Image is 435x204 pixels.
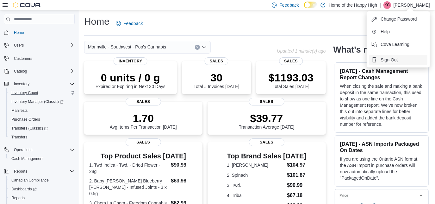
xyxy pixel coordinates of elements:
p: If you are using the Ontario ASN format, the ASN Import in purchase orders will now automatically... [340,156,423,181]
span: Transfers (Classic) [9,124,75,132]
p: [PERSON_NAME] [394,1,430,9]
p: Home of the Happy High [329,1,377,9]
div: Kyla Canning [383,1,391,9]
h3: [DATE] - ASN Imports Packaged On Dates [340,141,423,153]
a: Customers [11,55,35,62]
button: Clear input [195,45,200,50]
span: Transfers (Classic) [11,126,48,131]
span: Home [11,29,75,36]
span: KC [385,1,390,9]
button: Help [369,27,427,37]
span: Users [11,41,75,49]
h3: Top Brand Sales [DATE] [227,152,306,160]
span: Purchase Orders [11,117,40,122]
div: Avg Items Per Transaction [DATE] [110,112,177,130]
button: Reports [6,194,77,202]
h3: Top Product Sales [DATE] [89,152,197,160]
h3: [DATE] - Cash Management Report Changes [340,68,423,80]
span: Inventory [114,57,147,65]
p: Updated 1 minute(s) ago [277,48,326,54]
span: Reports [14,169,27,174]
span: Sales [249,98,284,105]
span: Sign Out [381,57,398,63]
span: Customers [14,56,32,61]
p: | [380,1,381,9]
a: Cash Management [9,155,46,163]
a: Transfers (Classic) [9,124,50,132]
span: Customers [11,54,75,62]
button: Change Password [369,14,427,24]
a: Inventory Manager (Classic) [6,97,77,106]
a: Dashboards [9,185,39,193]
a: Dashboards [6,185,77,194]
a: Feedback [113,17,145,30]
dt: 2. Baby [PERSON_NAME] Blueberry [PERSON_NAME] - Infused Joints - 3 x 0.5g [89,178,168,197]
dd: $104.97 [287,161,306,169]
button: Users [1,41,77,50]
button: Operations [11,146,35,154]
span: Change Password [381,16,417,22]
dd: $67.18 [287,192,306,199]
a: Canadian Compliance [9,176,51,184]
span: Inventory Manager (Classic) [9,98,75,105]
h2: What's new [333,45,380,55]
span: Morinville - Southwest - Pop's Cannabis [88,43,166,51]
button: Inventory Count [6,88,77,97]
span: Catalog [11,67,75,75]
span: Feedback [123,20,143,27]
span: Cash Management [11,156,43,161]
button: Sign Out [369,55,427,65]
div: Total Sales [DATE] [269,71,314,89]
p: 0 units / 0 g [96,71,165,84]
a: Purchase Orders [9,116,43,123]
p: 30 [194,71,239,84]
button: Open list of options [202,45,207,50]
a: Inventory Count [9,89,41,97]
span: Cova Learning [381,41,409,48]
span: Users [14,43,24,48]
span: Operations [14,147,33,152]
span: Transfers [11,135,27,140]
button: Reports [1,167,77,176]
button: Cash Management [6,154,77,163]
button: Canadian Compliance [6,176,77,185]
dd: $90.99 [287,182,306,189]
span: Manifests [11,108,28,113]
span: Inventory [11,80,75,88]
button: Users [11,41,26,49]
span: Dashboards [11,187,37,192]
span: Transfers [9,133,75,141]
span: Home [14,30,24,35]
span: Feedback [279,2,299,8]
dt: 4. Tribal [227,192,284,199]
dt: 2. Spinach [227,172,284,178]
dd: $63.98 [171,177,197,185]
span: Inventory Count [11,90,38,95]
button: Catalog [11,67,29,75]
button: Home [1,28,77,37]
span: Reports [9,194,75,202]
button: Manifests [6,106,77,115]
a: Manifests [9,107,30,114]
a: Transfers [9,133,30,141]
span: Catalog [14,69,27,74]
button: Customers [1,54,77,63]
p: When closing the safe and making a bank deposit in the same transaction, this used to show as one... [340,83,423,127]
div: Transaction Average [DATE] [239,112,295,130]
span: Canadian Compliance [11,178,49,183]
p: $39.77 [239,112,295,124]
button: Transfers [6,133,77,142]
a: Reports [9,194,27,202]
a: Inventory Manager (Classic) [9,98,66,105]
dt: 1. [PERSON_NAME] [227,162,284,168]
span: Purchase Orders [9,116,75,123]
span: Inventory [14,81,29,86]
button: Catalog [1,67,77,76]
span: Inventory Manager (Classic) [11,99,64,104]
span: Sales [205,57,228,65]
span: Cash Management [9,155,75,163]
span: Reports [11,195,25,201]
button: Purchase Orders [6,115,77,124]
span: Operations [11,146,75,154]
